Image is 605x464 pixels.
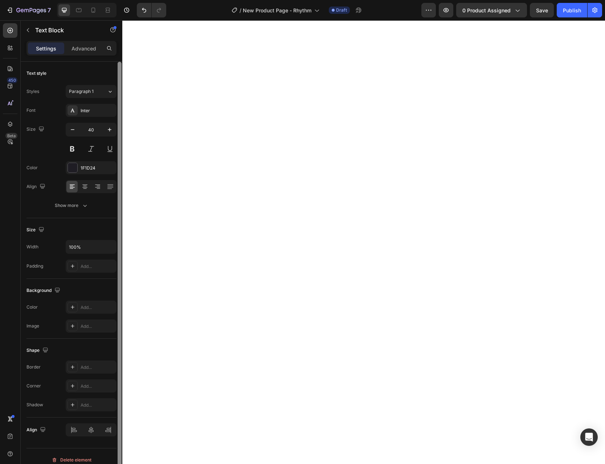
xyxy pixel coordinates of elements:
[69,88,94,95] span: Paragraph 1
[26,70,46,77] div: Text style
[26,364,41,370] div: Border
[580,428,598,446] div: Open Intercom Messenger
[26,304,38,310] div: Color
[26,244,38,250] div: Width
[55,202,89,209] div: Show more
[243,7,311,14] span: New Product Page - Rhythm
[35,26,97,34] p: Text Block
[530,3,554,17] button: Save
[48,6,51,15] p: 7
[536,7,548,13] span: Save
[26,402,43,408] div: Shadow
[26,88,39,95] div: Styles
[26,263,43,269] div: Padding
[81,107,115,114] div: Inter
[336,7,347,13] span: Draft
[26,199,116,212] button: Show more
[26,383,41,389] div: Corner
[26,323,39,329] div: Image
[26,125,46,134] div: Size
[26,425,47,435] div: Align
[81,402,115,408] div: Add...
[26,346,50,355] div: Shape
[26,182,47,192] div: Align
[240,7,241,14] span: /
[81,263,115,270] div: Add...
[456,3,527,17] button: 0 product assigned
[5,133,17,139] div: Beta
[71,45,96,52] p: Advanced
[26,225,46,235] div: Size
[81,364,115,371] div: Add...
[26,286,62,296] div: Background
[81,383,115,390] div: Add...
[26,164,38,171] div: Color
[81,323,115,330] div: Add...
[81,304,115,311] div: Add...
[26,107,36,114] div: Font
[66,85,116,98] button: Paragraph 1
[137,3,166,17] div: Undo/Redo
[3,3,54,17] button: 7
[7,77,17,83] div: 450
[81,165,115,171] div: 1F1D24
[122,20,605,464] iframe: Design area
[462,7,511,14] span: 0 product assigned
[66,240,116,253] input: Auto
[36,45,56,52] p: Settings
[557,3,587,17] button: Publish
[563,7,581,14] div: Publish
